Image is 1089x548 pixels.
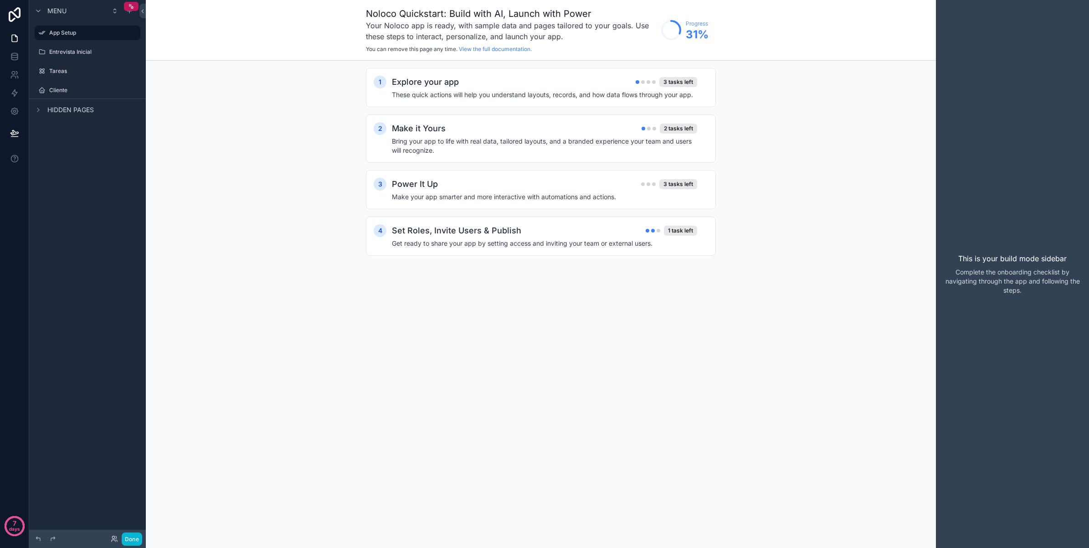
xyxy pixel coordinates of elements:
[13,519,16,528] p: 7
[49,29,135,36] label: App Setup
[958,253,1067,264] p: This is your build mode sidebar
[49,67,139,75] label: Tareas
[366,20,657,42] h3: Your Noloco app is ready, with sample data and pages tailored to your goals. Use these steps to i...
[122,532,142,546] button: Done
[943,268,1082,295] p: Complete the onboarding checklist by navigating through the app and following the steps.
[49,87,139,94] label: Cliente
[35,26,140,40] a: App Setup
[47,6,67,16] span: Menu
[9,522,20,535] p: days
[35,45,140,59] a: Entrevista Inicial
[366,46,457,52] span: You can remove this page any time.
[35,83,140,98] a: Cliente
[459,46,532,52] a: View the full documentation.
[686,20,709,27] span: Progress
[366,7,657,20] h1: Noloco Quickstart: Build with AI, Launch with Power
[47,105,94,114] span: Hidden pages
[686,27,709,42] span: 31 %
[49,48,139,56] label: Entrevista Inicial
[35,64,140,78] a: Tareas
